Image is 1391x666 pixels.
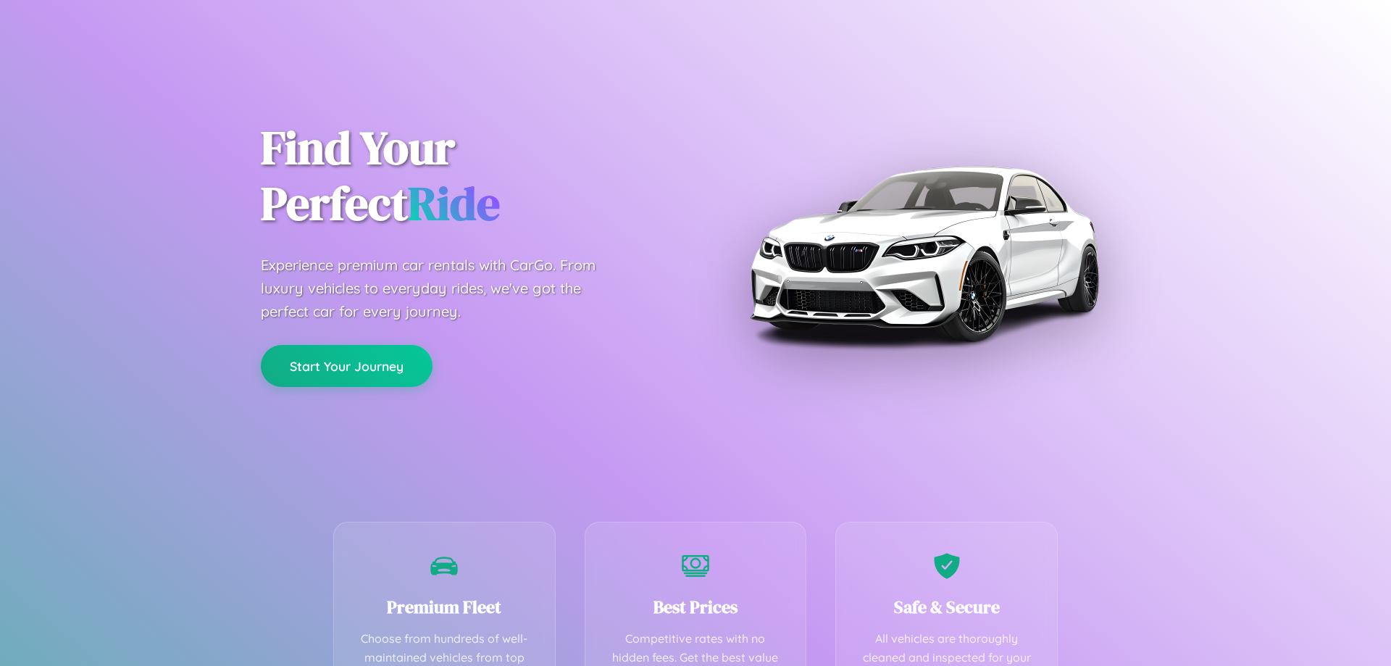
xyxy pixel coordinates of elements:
[261,120,674,232] h1: Find Your Perfect
[607,595,785,619] h3: Best Prices
[858,595,1035,619] h3: Safe & Secure
[261,254,623,323] p: Experience premium car rentals with CarGo. From luxury vehicles to everyday rides, we've got the ...
[356,595,533,619] h3: Premium Fleet
[261,345,433,387] button: Start Your Journey
[408,172,500,235] span: Ride
[743,72,1105,435] img: Premium BMW car rental vehicle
